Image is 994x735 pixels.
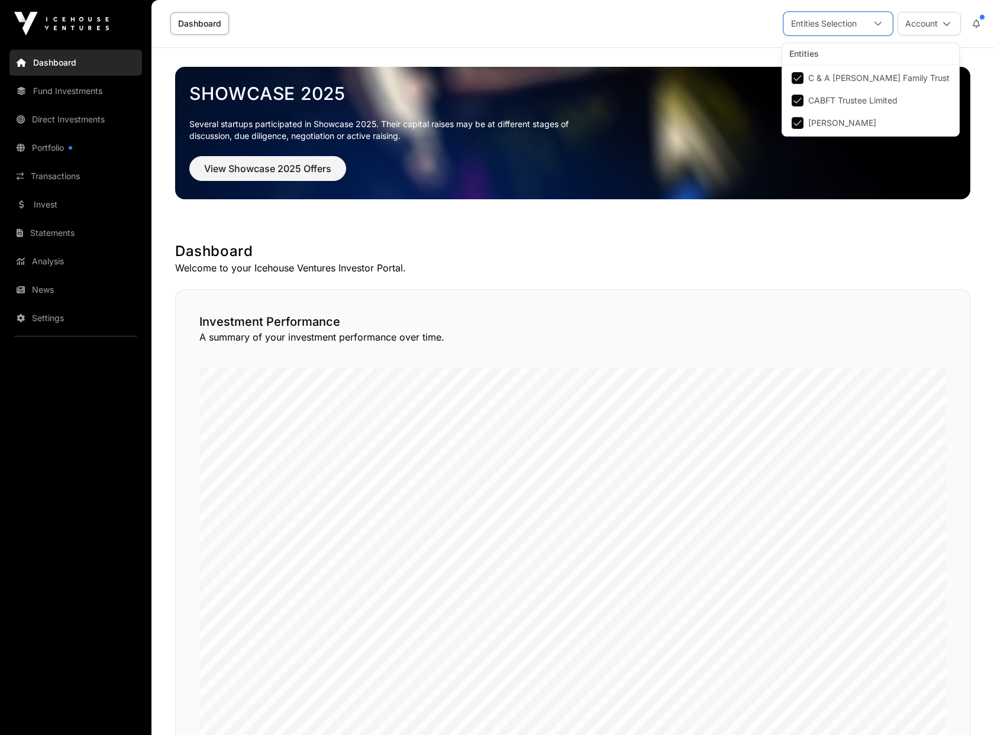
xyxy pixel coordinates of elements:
[9,78,142,104] a: Fund Investments
[9,106,142,132] a: Direct Investments
[189,168,346,180] a: View Showcase 2025 Offers
[204,161,331,176] span: View Showcase 2025 Offers
[9,248,142,274] a: Analysis
[785,90,957,111] li: CABFT Trustee Limited
[9,305,142,331] a: Settings
[898,12,961,35] button: Account
[189,156,346,181] button: View Showcase 2025 Offers
[199,330,946,344] p: A summary of your investment performance over time.
[175,261,970,275] p: Welcome to your Icehouse Ventures Investor Portal.
[9,135,142,161] a: Portfolio
[14,12,109,35] img: Icehouse Ventures Logo
[785,67,957,89] li: C & A Barton Family Trust
[9,192,142,218] a: Invest
[808,119,876,127] span: [PERSON_NAME]
[782,65,959,136] ul: Option List
[935,678,994,735] iframe: Chat Widget
[175,67,970,199] img: Showcase 2025
[175,242,970,261] h1: Dashboard
[782,43,959,65] div: Entities
[9,163,142,189] a: Transactions
[170,12,229,35] a: Dashboard
[784,12,864,35] div: Entities Selection
[9,220,142,246] a: Statements
[785,112,957,134] li: Alexandra Barton
[9,50,142,76] a: Dashboard
[808,74,950,82] span: C & A [PERSON_NAME] Family Trust
[189,118,587,142] p: Several startups participated in Showcase 2025. Their capital raises may be at different stages o...
[9,277,142,303] a: News
[808,96,898,105] span: CABFT Trustee Limited
[199,313,946,330] h2: Investment Performance
[189,83,956,104] a: Showcase 2025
